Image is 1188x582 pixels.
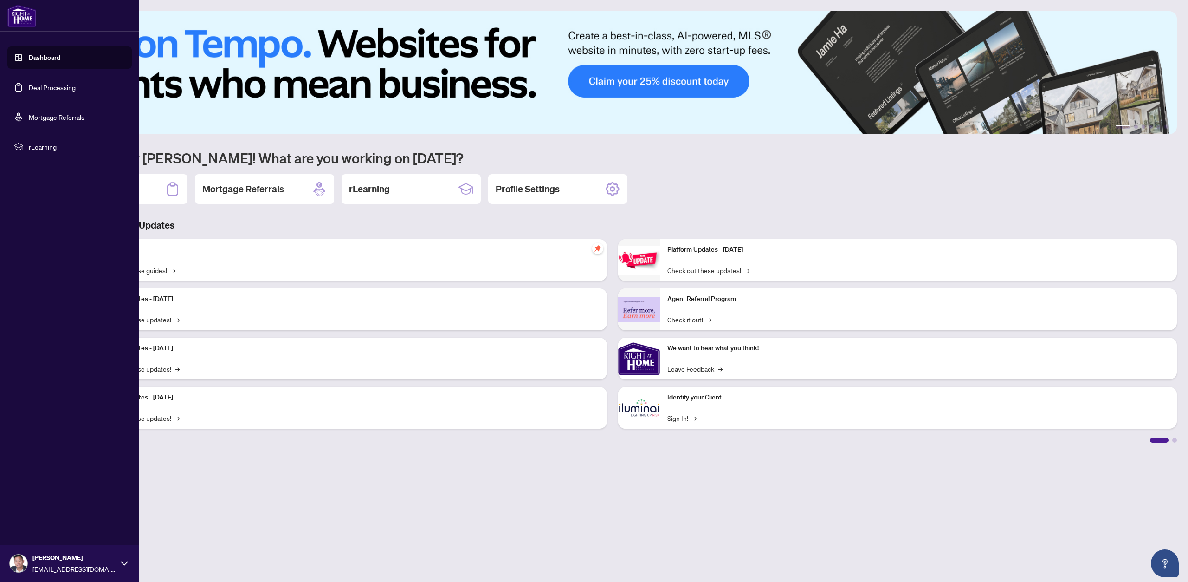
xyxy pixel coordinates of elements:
[97,294,600,304] p: Platform Updates - [DATE]
[718,364,723,374] span: →
[97,245,600,255] p: Self-Help
[707,314,711,325] span: →
[667,364,723,374] a: Leave Feedback→
[202,183,284,196] h2: Mortgage Referrals
[1116,125,1130,129] button: 1
[1149,125,1153,129] button: 4
[48,149,1177,167] h1: Welcome back [PERSON_NAME]! What are you working on [DATE]?
[592,243,603,254] span: pushpin
[667,392,1169,403] p: Identify your Client
[349,183,390,196] h2: rLearning
[618,297,660,322] img: Agent Referral Program
[175,314,180,325] span: →
[175,413,180,423] span: →
[29,83,76,92] a: Deal Processing
[175,364,180,374] span: →
[745,265,749,275] span: →
[29,113,84,121] a: Mortgage Referrals
[667,314,711,325] a: Check it out!→
[48,11,1177,134] img: Slide 0
[97,392,600,403] p: Platform Updates - [DATE]
[618,387,660,429] img: Identify your Client
[7,5,36,27] img: logo
[48,219,1177,232] h3: Brokerage & Industry Updates
[496,183,560,196] h2: Profile Settings
[667,343,1169,353] p: We want to hear what you think!
[667,413,697,423] a: Sign In!→
[667,245,1169,255] p: Platform Updates - [DATE]
[97,343,600,353] p: Platform Updates - [DATE]
[29,142,125,152] span: rLearning
[171,265,175,275] span: →
[1134,125,1138,129] button: 2
[618,338,660,379] img: We want to hear what you think!
[692,413,697,423] span: →
[29,53,60,62] a: Dashboard
[32,553,116,563] span: [PERSON_NAME]
[1156,125,1160,129] button: 5
[32,564,116,574] span: [EMAIL_ADDRESS][DOMAIN_NAME]
[667,265,749,275] a: Check out these updates!→
[1151,549,1179,577] button: Open asap
[1142,125,1145,129] button: 3
[667,294,1169,304] p: Agent Referral Program
[1164,125,1168,129] button: 6
[618,246,660,275] img: Platform Updates - June 23, 2025
[10,555,27,572] img: Profile Icon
